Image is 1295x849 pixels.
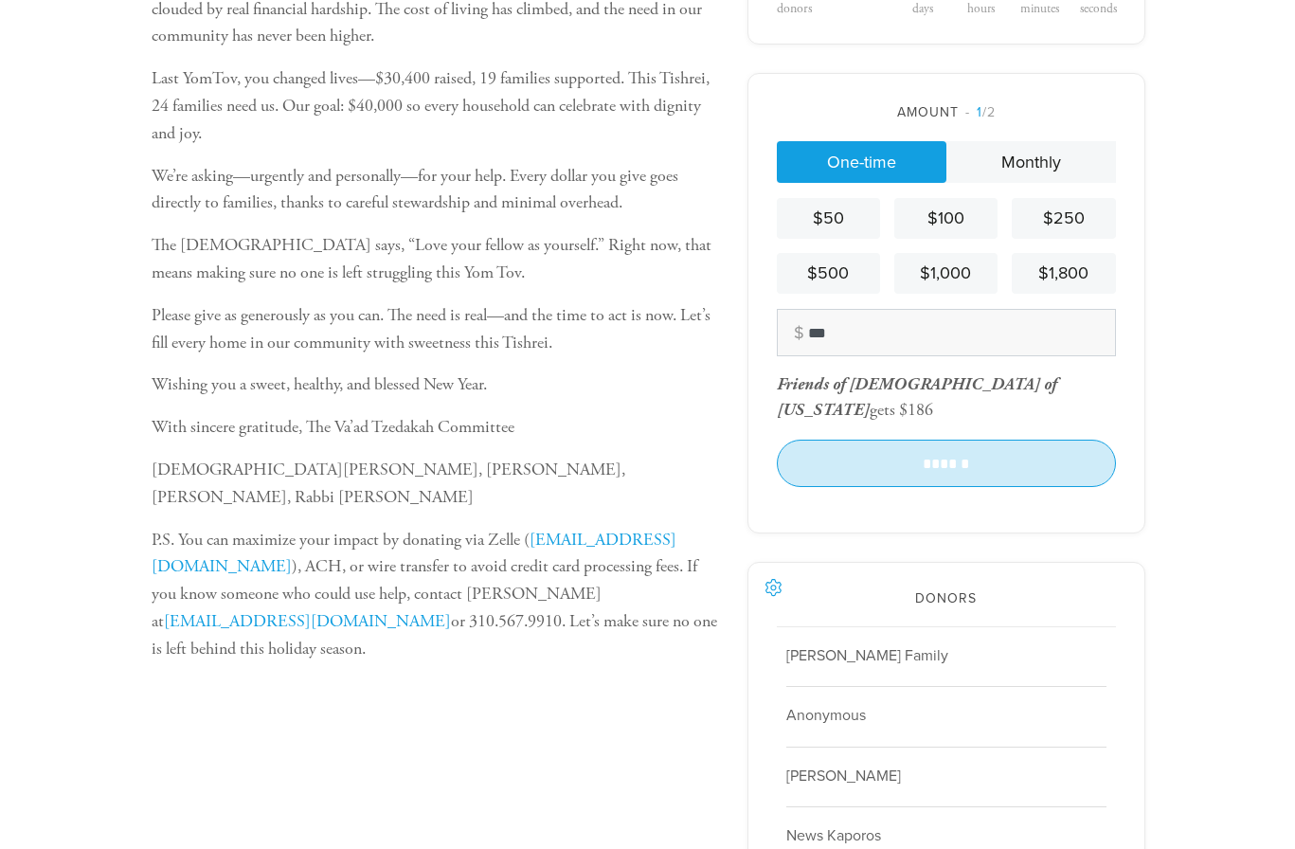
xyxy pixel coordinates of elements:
[777,373,1056,421] span: Friends of [DEMOGRAPHIC_DATA] of [US_STATE]
[1012,198,1115,239] a: $250
[777,373,1056,421] div: gets
[152,457,718,512] p: [DEMOGRAPHIC_DATA][PERSON_NAME], [PERSON_NAME], [PERSON_NAME], Rabbi [PERSON_NAME]
[899,399,933,421] div: $186
[894,198,998,239] a: $100
[777,2,893,15] div: donors
[152,527,718,663] p: P.S. You can maximize your impact by donating via Zelle ( ), ACH, or wire transfer to avoid credi...
[786,826,881,845] span: News Kaporos
[902,261,990,286] div: $1,000
[786,706,866,725] span: Anonymous
[777,141,946,183] a: One-time
[965,104,996,120] span: /2
[1019,206,1107,231] div: $250
[1020,3,1059,16] span: minutes
[164,610,451,632] a: [EMAIL_ADDRESS][DOMAIN_NAME]
[967,3,995,16] span: hours
[786,767,901,786] span: [PERSON_NAME]
[152,371,718,399] p: Wishing you a sweet, healthy, and blessed New Year.
[902,206,990,231] div: $100
[152,65,718,147] p: Last YomTov, you changed lives—$30,400 raised, 19 families supported. This Tishrei, 24 families n...
[1012,253,1115,294] a: $1,800
[1019,261,1107,286] div: $1,800
[786,646,948,665] span: [PERSON_NAME] Family
[784,206,872,231] div: $50
[777,198,880,239] a: $50
[777,102,1116,122] div: Amount
[946,141,1116,183] a: Monthly
[777,253,880,294] a: $500
[152,302,718,357] p: Please give as generously as you can. The need is real—and the time to act is now. Let’s fill eve...
[152,232,718,287] p: The [DEMOGRAPHIC_DATA] says, “Love your fellow as yourself.” Right now, that means making sure no...
[977,104,982,120] span: 1
[784,261,872,286] div: $500
[777,591,1116,607] h2: Donors
[152,163,718,218] p: We’re asking—urgently and personally—for your help. Every dollar you give goes directly to famili...
[912,3,933,16] span: days
[1080,3,1117,16] span: seconds
[894,253,998,294] a: $1,000
[152,414,718,442] p: With sincere gratitude, The Va’ad Tzedakah Committee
